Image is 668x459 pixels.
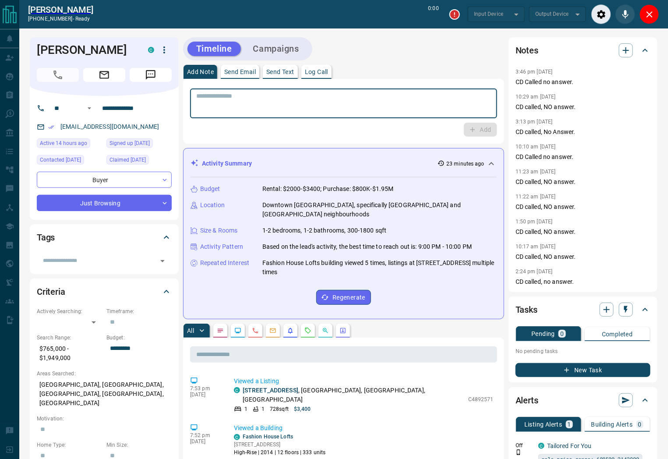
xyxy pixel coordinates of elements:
p: High-Rise | 2014 | 12 floors | 333 units [234,448,326,456]
p: [DATE] [190,438,221,445]
div: Tasks [516,299,650,320]
p: 11:23 am [DATE] [516,169,556,175]
p: CD called, NO answer. [516,202,650,212]
h2: Tags [37,230,55,244]
p: Listing Alerts [524,421,562,427]
svg: Emails [269,327,276,334]
div: Tags [37,227,172,248]
h2: Criteria [37,285,65,299]
div: Mon Sep 15 2025 [37,138,102,151]
p: [DATE] [190,392,221,398]
p: Size & Rooms [200,226,238,235]
svg: Email Verified [48,124,54,130]
p: CD called, NO answer. [516,227,650,237]
a: [STREET_ADDRESS] [243,387,298,394]
p: Activity Summary [202,159,252,168]
p: 1-2 bedrooms, 1-2 bathrooms, 300-1800 sqft [262,226,387,235]
div: condos.ca [538,443,544,449]
p: 7:52 pm [190,432,221,438]
button: Regenerate [316,290,371,305]
p: 10:17 am [DATE] [516,244,556,250]
p: Fashion House Lofts building viewed 5 times, listings at [STREET_ADDRESS] multiple times [262,258,497,277]
p: 728 sqft [270,405,289,413]
div: Buyer [37,172,172,188]
p: Add Note [187,69,214,75]
p: Areas Searched: [37,370,172,378]
p: Viewed a Listing [234,377,494,386]
div: Audio Settings [591,4,611,24]
a: Tailored For You [547,442,592,449]
p: Viewed a Building [234,424,494,433]
svg: Notes [217,327,224,334]
div: Tue Oct 12 2021 [106,155,172,167]
div: Alerts [516,390,650,411]
div: condos.ca [234,387,240,393]
span: Active 14 hours ago [40,139,87,148]
span: Message [130,68,172,82]
p: [STREET_ADDRESS] [234,441,326,448]
p: Activity Pattern [200,242,243,251]
div: Activity Summary23 minutes ago [191,155,497,172]
p: Home Type: [37,441,102,449]
h2: Tasks [516,303,537,317]
h2: Notes [516,43,538,57]
button: Timeline [187,42,241,56]
div: Criteria [37,281,172,302]
p: 3:13 pm [DATE] [516,119,553,125]
button: Open [84,103,95,113]
p: [GEOGRAPHIC_DATA], [GEOGRAPHIC_DATA], [GEOGRAPHIC_DATA], [GEOGRAPHIC_DATA], [GEOGRAPHIC_DATA] [37,378,172,410]
div: Mute [615,4,635,24]
p: 1:50 pm [DATE] [516,219,553,225]
p: Search Range: [37,334,102,342]
p: Min Size: [106,441,172,449]
p: Building Alerts [591,421,633,427]
p: [PHONE_NUMBER] - [28,15,93,23]
p: Location [200,201,225,210]
p: 10:29 am [DATE] [516,94,556,100]
h2: Alerts [516,393,538,407]
svg: Listing Alerts [287,327,294,334]
p: Actively Searching: [37,307,102,315]
p: 3:46 pm [DATE] [516,69,553,75]
svg: Opportunities [322,327,329,334]
p: CD called, NO answer. [516,252,650,261]
svg: Agent Actions [339,327,346,334]
p: CD Called no answer. [516,152,650,162]
p: C4892571 [468,395,494,403]
p: 11:22 am [DATE] [516,194,556,200]
span: Signed up [DATE] [110,139,150,148]
p: Repeated Interest [200,258,249,268]
p: Send Text [266,69,294,75]
span: Claimed [DATE] [110,155,146,164]
p: 1 [568,421,571,427]
p: 23 minutes ago [446,160,484,168]
p: 0:00 [428,4,439,24]
div: condos.ca [234,434,240,440]
h1: [PERSON_NAME] [37,43,135,57]
p: CD called, NO answer. [516,177,650,187]
p: CD called, no answer. [516,277,650,286]
p: CD Called no answer. [516,78,650,87]
p: CD called, NO answer. [516,102,650,112]
p: All [187,328,194,334]
p: Timeframe: [106,307,172,315]
svg: Push Notification Only [516,449,522,455]
p: $765,000 - $1,949,000 [37,342,102,365]
a: [PERSON_NAME] [28,4,93,15]
p: Budget: [106,334,172,342]
p: $3,400 [294,405,311,413]
div: condos.ca [148,47,154,53]
p: Pending [531,331,555,337]
div: Just Browsing [37,195,172,211]
p: Log Call [305,69,328,75]
a: [EMAIL_ADDRESS][DOMAIN_NAME] [60,123,159,130]
p: 1 [262,405,265,413]
svg: Calls [252,327,259,334]
p: Send Email [224,69,256,75]
p: 0 [638,421,642,427]
p: Motivation: [37,415,172,423]
p: 7:53 pm [190,385,221,392]
p: Based on the lead's activity, the best time to reach out is: 9:00 PM - 10:00 PM [262,242,472,251]
a: Fashion House Lofts [243,434,293,440]
svg: Requests [304,327,311,334]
